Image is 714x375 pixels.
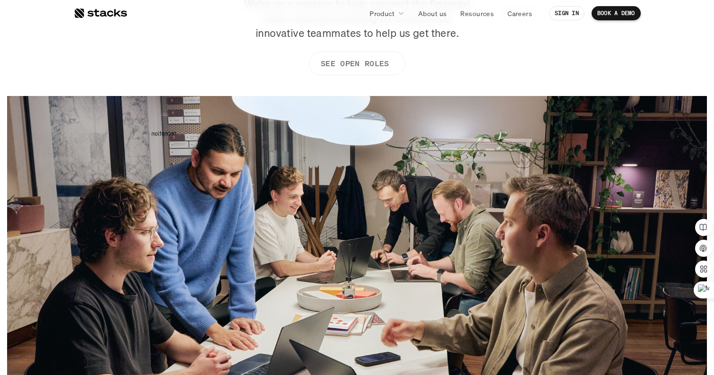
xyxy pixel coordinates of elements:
[320,57,388,70] p: SEE OPEN ROLES
[502,5,538,22] a: Careers
[455,5,499,22] a: Resources
[549,6,585,20] a: SIGN IN
[508,9,532,18] p: Careers
[597,10,635,17] p: BOOK A DEMO
[370,9,395,18] p: Product
[413,5,452,22] a: About us
[460,9,494,18] p: Resources
[418,9,447,18] p: About us
[555,10,579,17] p: SIGN IN
[309,52,405,75] a: SEE OPEN ROLES
[592,6,641,20] a: BOOK A DEMO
